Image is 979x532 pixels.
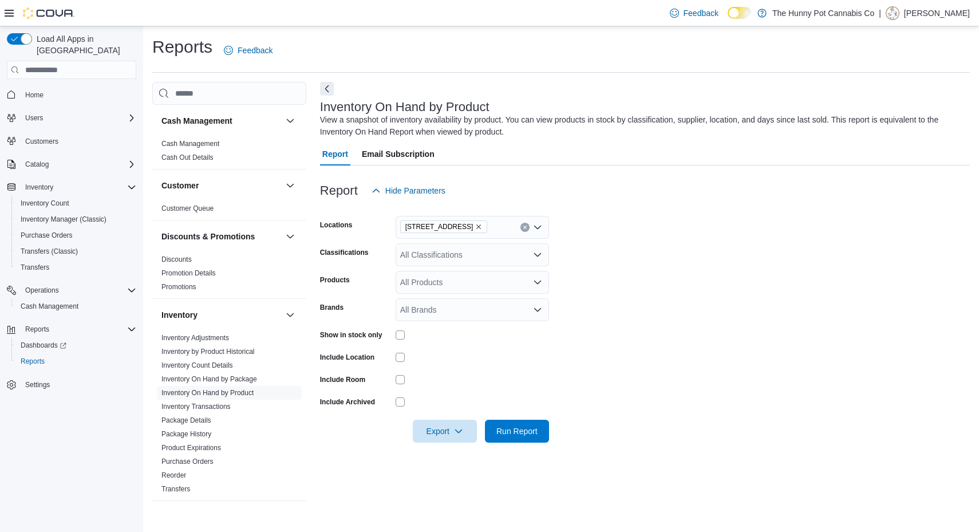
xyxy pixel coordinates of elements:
span: Hide Parameters [385,185,445,196]
span: Dashboards [16,338,136,352]
h3: Customer [161,180,199,191]
button: Run Report [485,420,549,443]
button: Customers [2,133,141,149]
span: Inventory On Hand by Product [161,388,254,397]
button: Open list of options [533,278,542,287]
h3: Inventory On Hand by Product [320,100,490,114]
a: Transfers (Classic) [16,245,82,258]
span: Package History [161,429,211,439]
a: Package Details [161,416,211,424]
h3: Discounts & Promotions [161,231,255,242]
label: Include Location [320,353,374,362]
a: Cash Management [161,140,219,148]
span: Reports [25,325,49,334]
button: Discounts & Promotions [161,231,281,242]
a: Transfers [161,485,190,493]
button: Settings [2,376,141,393]
input: Dark Mode [728,7,752,19]
span: Settings [21,377,136,392]
span: Customers [25,137,58,146]
span: Reports [21,322,136,336]
button: Open list of options [533,223,542,232]
a: Inventory by Product Historical [161,348,255,356]
button: Reports [11,353,141,369]
span: Transfers (Classic) [16,245,136,258]
button: Open list of options [533,305,542,314]
label: Include Room [320,375,365,384]
label: Products [320,275,350,285]
button: Inventory Count [11,195,141,211]
button: Reports [2,321,141,337]
button: Operations [2,282,141,298]
span: Email Subscription [362,143,435,165]
span: Inventory Count [21,199,69,208]
a: Dashboards [16,338,71,352]
span: Transfers [16,261,136,274]
a: Purchase Orders [161,458,214,466]
img: Cova [23,7,74,19]
button: Inventory [283,308,297,322]
p: [PERSON_NAME] [904,6,970,20]
span: Cash Management [21,302,78,311]
span: Cash Management [16,300,136,313]
button: Cash Management [283,114,297,128]
button: Remove 5035 Hurontario St from selection in this group [475,223,482,230]
a: Reports [16,354,49,368]
a: Inventory Count [16,196,74,210]
span: Reorder [161,471,186,480]
button: Open list of options [533,250,542,259]
span: Inventory Adjustments [161,333,229,342]
button: Customer [283,179,297,192]
span: Feedback [238,45,273,56]
span: Discounts [161,255,192,264]
div: Cash Management [152,137,306,169]
span: Export [420,420,470,443]
a: Dashboards [11,337,141,353]
span: Inventory Count Details [161,361,233,370]
button: Discounts & Promotions [283,230,297,243]
a: Inventory On Hand by Package [161,375,257,383]
a: Promotion Details [161,269,216,277]
span: Feedback [684,7,719,19]
span: Package Details [161,416,211,425]
a: Inventory Transactions [161,403,231,411]
a: Reorder [161,471,186,479]
a: Product Expirations [161,444,221,452]
span: Purchase Orders [161,457,214,466]
a: Inventory Manager (Classic) [16,212,111,226]
button: Inventory [2,179,141,195]
span: Home [21,87,136,101]
h3: Inventory [161,309,198,321]
button: Inventory [21,180,58,194]
button: Next [320,82,334,96]
span: Transfers [21,263,49,272]
button: Catalog [21,157,53,171]
a: Cash Management [16,300,83,313]
p: The Hunny Pot Cannabis Co [772,6,874,20]
a: Inventory On Hand by Product [161,389,254,397]
a: Home [21,88,48,102]
span: Load All Apps in [GEOGRAPHIC_DATA] [32,33,136,56]
span: Users [21,111,136,125]
h3: Cash Management [161,115,232,127]
div: Customer [152,202,306,220]
span: Settings [25,380,50,389]
button: Transfers [11,259,141,275]
button: Transfers (Classic) [11,243,141,259]
button: Reports [21,322,54,336]
a: Settings [21,378,54,392]
span: Product Expirations [161,443,221,452]
button: Hide Parameters [367,179,450,202]
a: Transfers [16,261,54,274]
div: Inventory [152,331,306,501]
a: Feedback [665,2,723,25]
span: Reports [21,357,45,366]
a: Cash Out Details [161,153,214,161]
span: Cash Management [161,139,219,148]
span: Inventory On Hand by Package [161,375,257,384]
a: Feedback [219,39,277,62]
button: Home [2,86,141,103]
span: Operations [21,283,136,297]
div: Discounts & Promotions [152,253,306,298]
span: Cash Out Details [161,153,214,162]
